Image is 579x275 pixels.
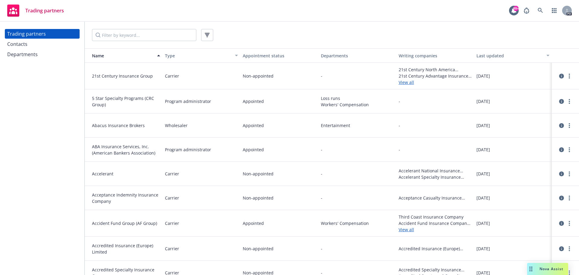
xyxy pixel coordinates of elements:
a: circleInformation [558,170,565,177]
span: - [399,122,400,129]
span: Nova Assist [539,266,563,271]
span: [DATE] [476,245,490,252]
span: Appointed [243,146,264,153]
a: circleInformation [558,146,565,153]
a: View all [399,226,472,233]
span: Carrier [165,73,179,79]
a: more [566,170,573,177]
button: Appointment status [240,48,318,63]
span: Accelerant [92,171,160,177]
span: 21st Century North America Insurance Company [399,66,472,73]
span: Accredited Specialty Insurance Company [399,267,472,273]
span: Carrier [165,195,179,201]
span: [DATE] [476,146,490,153]
span: 21st Century Insurance Group [92,73,160,79]
div: Appointment status [243,53,316,59]
span: Entertainment [321,122,394,129]
span: [DATE] [476,73,490,79]
span: [DATE] [476,122,490,129]
a: Contacts [5,39,80,49]
span: Acceptance Indemnity Insurance Company [92,192,160,204]
span: [DATE] [476,220,490,226]
div: Contacts [7,39,27,49]
span: Accredited Insurance (Europe) Limited [399,245,472,252]
button: Last updated [474,48,552,63]
a: Report a Bug [520,5,533,17]
span: [DATE] [476,98,490,104]
a: more [566,220,573,227]
span: - [321,73,322,79]
input: Filter by keyword... [92,29,196,41]
a: circleInformation [558,220,565,227]
a: View all [399,79,472,85]
span: Accelerant Specialty Insurance Company [399,174,472,180]
a: Trading partners [5,29,80,39]
button: Departments [318,48,396,63]
div: Departments [7,50,38,59]
div: Last updated [476,53,543,59]
span: Abacus Insurance Brokers [92,122,160,129]
a: circleInformation [558,98,565,105]
span: - [399,98,400,104]
a: Departments [5,50,80,59]
span: Accident Fund Insurance Company of America [399,220,472,226]
span: Carrier [165,220,179,226]
div: Trading partners [7,29,46,39]
a: more [566,245,573,252]
a: Switch app [548,5,560,17]
span: Carrier [165,245,179,252]
a: more [566,146,573,153]
span: Appointed [243,122,264,129]
a: Search [534,5,546,17]
a: more [566,98,573,105]
a: circleInformation [558,194,565,202]
span: Non-appointed [243,195,274,201]
span: [DATE] [476,195,490,201]
a: circleInformation [558,245,565,252]
span: Non-appointed [243,171,274,177]
span: - [321,195,322,201]
span: - [399,146,400,153]
span: Acceptance Casualty Insurance Company [399,195,472,201]
div: Type [165,53,231,59]
span: Non-appointed [243,245,274,252]
span: Trading partners [25,8,64,13]
span: Program administrator [165,146,211,153]
button: Nova Assist [527,263,568,275]
a: more [566,122,573,129]
span: 21st Century Advantage Insurance Company [399,73,472,79]
span: Accelerant National Insurance Company [399,168,472,174]
span: Wholesaler [165,122,188,129]
span: Appointed [243,98,264,104]
a: circleInformation [558,122,565,129]
span: Third Coast Insurance Company [399,214,472,220]
span: [DATE] [476,171,490,177]
div: Writing companies [399,53,472,59]
span: Loss runs [321,95,394,101]
span: Non-appointed [243,73,274,79]
div: Departments [321,53,394,59]
span: - [321,146,322,153]
span: Workers' Compensation [321,101,394,108]
a: more [566,72,573,80]
button: Type [163,48,240,63]
span: Carrier [165,171,179,177]
button: Name [85,48,163,63]
a: Trading partners [5,2,66,19]
a: more [566,194,573,202]
span: - [321,245,322,252]
span: ABA Insurance Services, Inc. (American Bankers Association) [92,143,160,156]
button: Writing companies [396,48,474,63]
div: Name [87,53,153,59]
span: Appointed [243,220,264,226]
span: Accident Fund Group (AF Group) [92,220,160,226]
span: Workers' Compensation [321,220,394,226]
div: 99+ [513,6,519,11]
span: Accredited Insurance (Europe) Limited [92,242,160,255]
span: Program administrator [165,98,211,104]
span: - [321,171,322,177]
a: circleInformation [558,72,565,80]
span: 5 Star Specialty Programs (CRC Group) [92,95,160,108]
div: Drag to move [527,263,535,275]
